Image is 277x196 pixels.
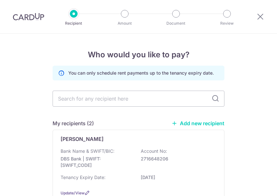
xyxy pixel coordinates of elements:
input: Search for any recipient here [53,91,224,107]
p: [PERSON_NAME] [61,135,104,143]
p: Amount [107,20,143,27]
p: 2716648206 [141,156,213,162]
h5: My recipients (2) [53,119,94,127]
p: [DATE] [141,174,213,181]
p: Review [209,20,245,27]
p: Document [158,20,194,27]
p: Bank Name & SWIFT/BIC: [61,148,114,154]
p: DBS Bank | SWIFT: [SWIFT_CODE] [61,156,132,168]
a: Update/View [61,191,85,195]
p: Tenancy Expiry Date: [61,174,105,181]
h4: Who would you like to pay? [53,49,224,61]
p: Account No: [141,148,167,154]
iframe: Opens a widget where you can find more information [236,177,271,193]
img: CardUp [13,13,44,20]
p: You can only schedule rent payments up to the tenancy expiry date. [68,70,214,76]
p: Recipient [56,20,92,27]
a: Add new recipient [172,120,224,127]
